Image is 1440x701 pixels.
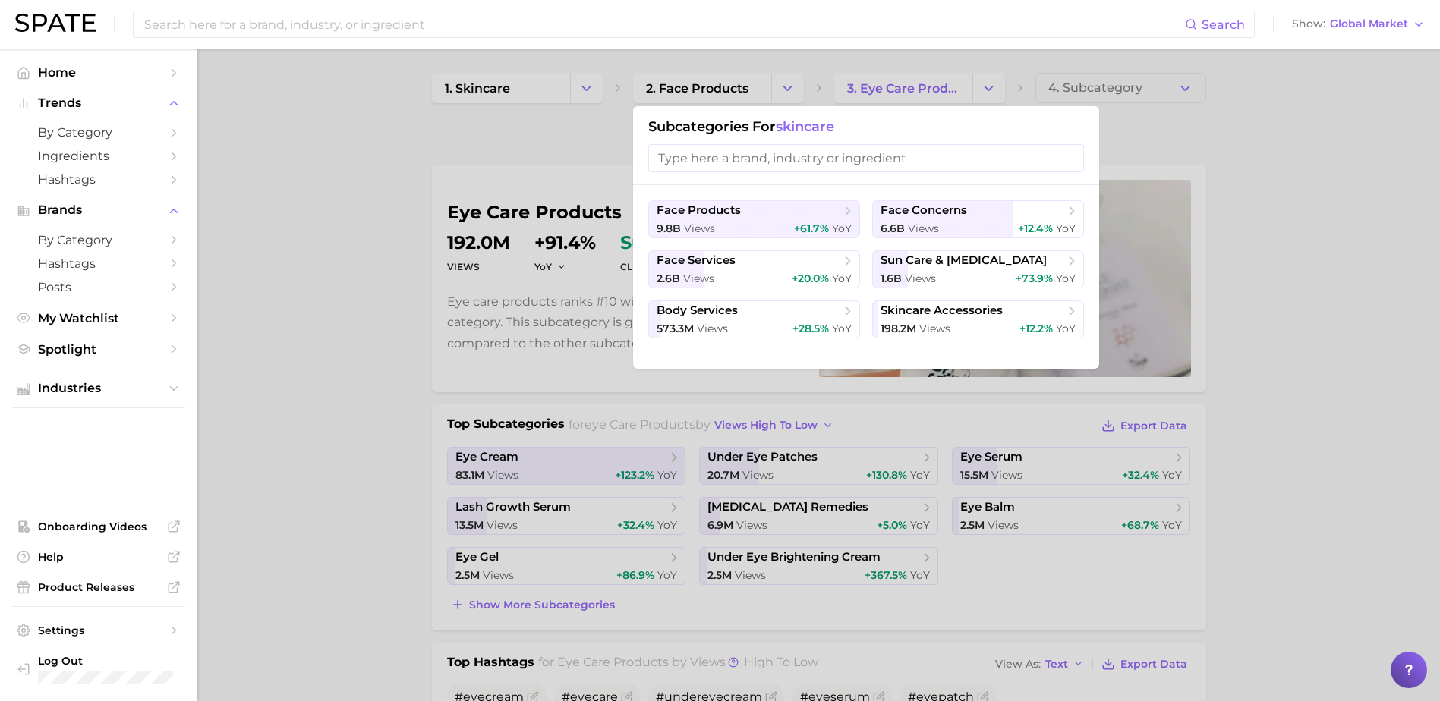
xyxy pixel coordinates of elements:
span: YoY [1056,322,1076,335]
a: Product Releases [12,576,185,599]
span: views [919,322,950,335]
span: sun care & [MEDICAL_DATA] [881,253,1047,268]
button: sun care & [MEDICAL_DATA]1.6b views+73.9% YoY [872,250,1084,288]
span: +73.9% [1016,272,1053,285]
span: Log Out [38,654,173,668]
a: Posts [12,275,185,299]
span: +61.7% [794,222,829,235]
a: by Category [12,228,185,252]
a: Help [12,545,185,568]
span: Help [38,550,159,564]
span: YoY [832,272,852,285]
span: Home [38,65,159,80]
span: views [697,322,728,335]
span: Onboarding Videos [38,520,159,533]
span: My Watchlist [38,311,159,325]
span: by Category [38,233,159,247]
span: 198.2m [881,322,916,335]
span: Search [1202,17,1245,32]
span: face concerns [881,203,967,218]
a: Spotlight [12,338,185,361]
a: Hashtags [12,168,185,191]
button: face products9.8b views+61.7% YoY [648,200,860,238]
span: YoY [1056,222,1076,235]
span: face services [657,253,736,268]
span: Settings [38,624,159,637]
span: YoY [832,322,852,335]
img: SPATE [15,14,96,32]
span: +12.2% [1019,322,1053,335]
span: Spotlight [38,342,159,357]
a: Settings [12,619,185,642]
span: by Category [38,125,159,140]
span: Trends [38,96,159,110]
span: Hashtags [38,256,159,271]
span: views [908,222,939,235]
span: Show [1292,20,1325,28]
a: by Category [12,121,185,144]
span: Industries [38,382,159,395]
span: +28.5% [792,322,829,335]
span: 2.6b [657,272,680,285]
span: +20.0% [792,272,829,285]
input: Search here for a brand, industry, or ingredient [143,11,1185,37]
span: views [905,272,936,285]
span: 6.6b [881,222,905,235]
span: skincare accessories [881,303,1003,318]
span: skincare [776,118,834,135]
span: Product Releases [38,580,159,594]
a: Ingredients [12,144,185,168]
span: Ingredients [38,149,159,163]
button: ShowGlobal Market [1288,14,1429,34]
input: Type here a brand, industry or ingredient [648,144,1084,172]
button: Trends [12,92,185,115]
span: Global Market [1330,20,1408,28]
span: Brands [38,203,159,217]
a: Log out. Currently logged in with e-mail jek@cosmax.com. [12,649,185,689]
a: My Watchlist [12,306,185,330]
a: Home [12,61,185,84]
span: views [683,272,714,285]
span: YoY [832,222,852,235]
span: 573.3m [657,322,694,335]
span: +12.4% [1018,222,1053,235]
span: body services [657,303,738,318]
span: 1.6b [881,272,902,285]
button: skincare accessories198.2m views+12.2% YoY [872,300,1084,338]
span: YoY [1056,272,1076,285]
span: face products [657,203,741,218]
button: face services2.6b views+20.0% YoY [648,250,860,288]
a: Hashtags [12,252,185,275]
span: Hashtags [38,172,159,187]
span: views [684,222,715,235]
span: 9.8b [657,222,681,235]
button: body services573.3m views+28.5% YoY [648,300,860,338]
button: Brands [12,199,185,222]
span: Posts [38,280,159,294]
h1: Subcategories for [648,118,1084,135]
button: face concerns6.6b views+12.4% YoY [872,200,1084,238]
button: Industries [12,377,185,400]
a: Onboarding Videos [12,515,185,538]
